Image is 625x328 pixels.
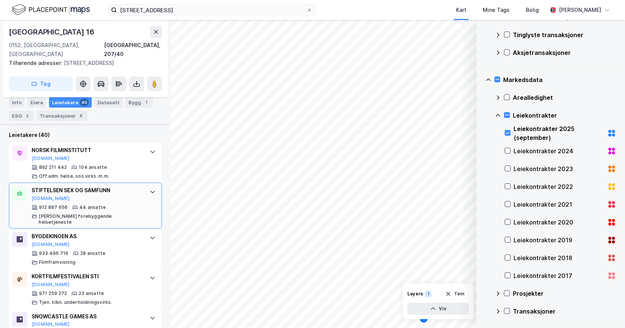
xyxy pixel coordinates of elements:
[514,182,604,191] div: Leiekontrakter 2022
[32,196,70,201] button: [DOMAIN_NAME]
[37,111,88,121] div: Transaksjoner
[514,124,604,142] div: Leiekontrakter 2025 (september)
[79,204,106,210] div: 44 ansatte
[39,291,67,296] div: 971 259 272
[79,291,104,296] div: 23 ansatte
[514,253,604,262] div: Leiekontrakter 2018
[456,6,466,14] div: Kart
[12,3,90,16] img: logo.f888ab2527a4732fd821a326f86c7f29.svg
[117,4,306,16] input: Søk på adresse, matrikkel, gårdeiere, leietakere eller personer
[143,99,150,106] div: 1
[588,292,625,328] iframe: Chat Widget
[514,164,604,173] div: Leiekontrakter 2023
[39,299,112,305] div: Tjen. tilkn. underholdningsvirks.
[32,146,142,155] div: NORSK FILMINSTITUTT
[27,97,46,108] div: Eiere
[32,232,142,241] div: BYGDEKINOEN AS
[9,60,64,66] span: Tilhørende adresser:
[9,41,104,59] div: 0152, [GEOGRAPHIC_DATA], [GEOGRAPHIC_DATA]
[39,250,68,256] div: 933 496 716
[513,111,616,120] div: Leiekontrakter
[440,288,469,300] button: Tøm
[126,97,153,108] div: Bygg
[32,242,70,247] button: [DOMAIN_NAME]
[79,164,107,170] div: 104 ansatte
[32,312,142,321] div: SNOWCASTLE GAMES AS
[483,6,510,14] div: Mine Tags
[80,99,89,106] div: 40
[514,218,604,227] div: Leiekontrakter 2020
[95,97,123,108] div: Datasett
[407,303,469,315] button: Vis
[503,75,616,84] div: Markedsdata
[104,41,162,59] div: [GEOGRAPHIC_DATA], 207/40
[513,289,616,298] div: Prosjekter
[23,112,31,119] div: 2
[9,111,34,121] div: ESG
[514,236,604,245] div: Leiekontrakter 2019
[39,164,67,170] div: 892 211 442
[32,155,70,161] button: [DOMAIN_NAME]
[9,76,73,91] button: Tag
[39,173,109,179] div: Off.adm. helse, sos.virks. m.m.
[80,250,105,256] div: 28 ansatte
[513,48,616,57] div: Aksjetransaksjoner
[49,97,92,108] div: Leietakere
[419,314,428,323] div: Map marker
[32,282,70,288] button: [DOMAIN_NAME]
[514,271,604,280] div: Leiekontrakter 2017
[32,321,70,327] button: [DOMAIN_NAME]
[32,186,142,195] div: STIFTELSEN SEX OG SAMFUNN
[513,30,616,39] div: Tinglyste transaksjoner
[526,6,539,14] div: Bolig
[39,259,75,265] div: Filmframvisning
[588,292,625,328] div: Kontrollprogram for chat
[424,290,432,298] div: 1
[39,213,142,225] div: [PERSON_NAME] forebyggende helsetjeneste
[9,59,156,68] div: [STREET_ADDRESS]
[513,93,616,102] div: Arealledighet
[9,97,25,108] div: Info
[559,6,601,14] div: [PERSON_NAME]
[513,307,616,316] div: Transaksjoner
[39,204,68,210] div: 912 897 656
[514,147,604,155] div: Leiekontrakter 2024
[9,26,96,38] div: [GEOGRAPHIC_DATA] 16
[514,200,604,209] div: Leiekontrakter 2021
[32,272,142,281] div: KORTFILMFESTIVALEN STI
[77,112,85,119] div: 8
[407,291,423,297] div: Layers
[9,131,162,140] div: Leietakere (40)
